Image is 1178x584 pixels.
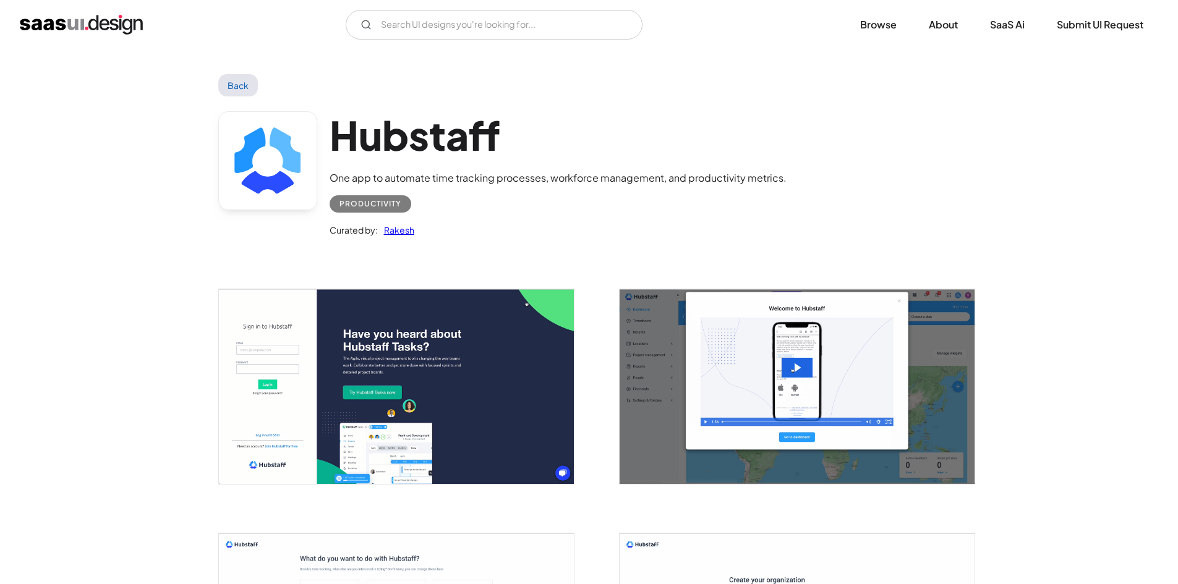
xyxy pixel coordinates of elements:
img: 645b361189482a0928e65746_Hubstaff%20Time%20Tracking%20and%20Productivity%20Monitoring%20Tool%20We... [620,289,975,484]
a: Rakesh [378,222,414,237]
div: Curated by: [330,222,378,237]
a: open lightbox [219,289,574,484]
a: SaaS Ai [975,11,1039,38]
div: Productivity [339,197,401,211]
a: open lightbox [620,289,975,484]
a: Back [218,74,258,96]
img: 645b3611fd781a12a5720701_Sign%20In%20Hubstaff%20Time%20Tracking%20and%20Productivity%20Monitoring... [219,289,574,484]
form: Email Form [346,10,642,40]
a: home [20,15,143,35]
a: Submit UI Request [1042,11,1158,38]
a: About [914,11,973,38]
h1: Hubstaff [330,111,787,159]
input: Search UI designs you're looking for... [346,10,642,40]
div: One app to automate time tracking processes, workforce management, and productivity metrics. [330,171,787,185]
a: Browse [845,11,911,38]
